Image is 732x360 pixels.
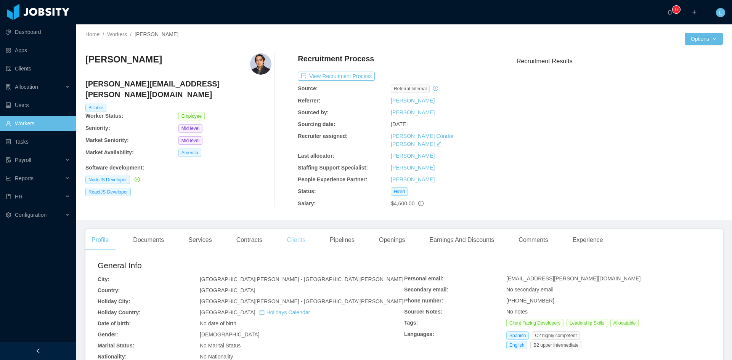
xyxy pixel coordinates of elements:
img: c241a75b-50cd-435f-8b52-e0958b196d24_68d46c298ce05-400w.png [250,53,271,75]
b: Software development : [85,165,144,171]
i: icon: calendar [259,310,265,315]
b: Holiday City: [98,298,130,304]
span: America [178,149,201,157]
span: L [719,8,722,17]
b: Phone number: [404,298,443,304]
div: Earnings And Discounts [423,229,500,251]
a: Workers [107,31,127,37]
span: B2 upper intermediate [530,341,581,349]
i: icon: book [6,194,11,199]
i: icon: check-circle [135,177,140,182]
i: icon: edit [436,141,441,147]
span: Payroll [15,157,31,163]
a: [PERSON_NAME] [391,165,435,171]
span: info-circle [418,201,424,206]
span: Hired [391,187,408,196]
span: No date of birth [200,320,236,326]
span: [GEOGRAPHIC_DATA] [200,309,310,315]
span: Employee [178,112,205,120]
span: / [103,31,104,37]
a: icon: robotUsers [6,98,70,113]
b: Nationality: [98,354,127,360]
button: Optionsicon: down [685,33,723,45]
span: [PERSON_NAME] [135,31,178,37]
span: Configuration [15,212,47,218]
b: Status: [298,188,316,194]
i: icon: file-protect [6,157,11,163]
b: Sourcer Notes: [404,309,442,315]
span: No Marital Status [200,342,241,349]
a: [PERSON_NAME] [391,109,435,115]
h3: Recruitment Results [517,56,723,66]
span: Mid level [178,136,202,145]
div: Comments [512,229,554,251]
i: icon: solution [6,84,11,90]
i: icon: setting [6,212,11,218]
b: Market Seniority: [85,137,129,143]
span: / [130,31,132,37]
span: Reports [15,175,34,181]
div: Profile [85,229,115,251]
b: Tags: [404,320,418,326]
span: Mid level [178,124,202,133]
div: Services [182,229,218,251]
span: C2 highly competent [532,331,579,340]
b: Recruiter assigned: [298,133,348,139]
b: Secondary email: [404,286,448,293]
span: Allocatable [610,319,639,327]
b: Market Availability: [85,149,134,155]
a: [PERSON_NAME] [391,176,435,182]
a: icon: profileTasks [6,134,70,149]
div: Clients [281,229,311,251]
span: ReactJS Developer [85,188,131,196]
a: [PERSON_NAME] Cóndor [PERSON_NAME] [391,133,454,147]
a: icon: userWorkers [6,116,70,131]
span: [PHONE_NUMBER] [506,298,554,304]
b: Source: [298,85,318,91]
b: People Experience Partner: [298,176,367,182]
b: Last allocator: [298,153,334,159]
b: Personal email: [404,275,444,282]
a: [PERSON_NAME] [391,98,435,104]
span: $4,600.00 [391,200,414,206]
span: English [506,341,527,349]
span: Client Facing Developers [506,319,563,327]
b: Country: [98,287,120,293]
span: Billable [85,104,106,112]
b: Salary: [298,200,316,206]
a: icon: appstoreApps [6,43,70,58]
b: Worker Status: [85,113,123,119]
i: icon: plus [692,10,697,15]
span: Referral internal [391,85,430,93]
span: [GEOGRAPHIC_DATA][PERSON_NAME] - [GEOGRAPHIC_DATA][PERSON_NAME] [200,298,403,304]
h4: Recruitment Process [298,53,374,64]
span: [DATE] [391,121,408,127]
a: Home [85,31,100,37]
span: [GEOGRAPHIC_DATA] [200,287,255,293]
button: icon: exportView Recruitment Process [298,72,375,81]
sup: 0 [673,6,680,13]
a: icon: check-circle [133,176,140,182]
i: icon: bell [667,10,673,15]
span: Spanish [506,331,529,340]
span: No Nationality [200,354,233,360]
a: icon: calendarHolidays Calendar [259,309,310,315]
div: Documents [127,229,170,251]
span: No secondary email [506,286,554,293]
b: Staffing Support Specialist: [298,165,368,171]
b: Holiday Country: [98,309,141,315]
a: [PERSON_NAME] [391,153,435,159]
span: Allocation [15,84,38,90]
div: Pipelines [324,229,361,251]
div: Contracts [230,229,268,251]
h3: [PERSON_NAME] [85,53,162,66]
i: icon: history [433,86,438,91]
span: No notes [506,309,528,315]
h4: [PERSON_NAME][EMAIL_ADDRESS][PERSON_NAME][DOMAIN_NAME] [85,78,271,100]
a: icon: auditClients [6,61,70,76]
h2: General Info [98,259,404,272]
b: Gender: [98,331,118,338]
span: HR [15,194,22,200]
b: Seniority: [85,125,110,131]
span: NodeJS Developer [85,176,130,184]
